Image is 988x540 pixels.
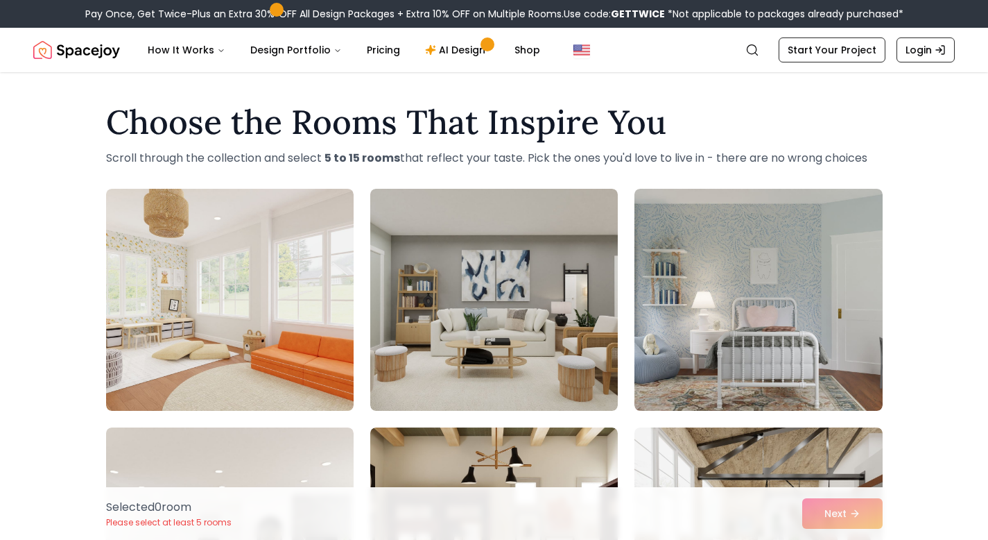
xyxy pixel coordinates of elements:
[33,28,955,72] nav: Global
[611,7,665,21] b: GETTWICE
[665,7,903,21] span: *Not applicable to packages already purchased*
[239,36,353,64] button: Design Portfolio
[564,7,665,21] span: Use code:
[779,37,885,62] a: Start Your Project
[137,36,236,64] button: How It Works
[634,189,882,411] img: Room room-3
[324,150,400,166] strong: 5 to 15 rooms
[137,36,551,64] nav: Main
[573,42,590,58] img: United States
[414,36,501,64] a: AI Design
[106,106,883,139] h1: Choose the Rooms That Inspire You
[370,189,618,411] img: Room room-2
[106,189,354,411] img: Room room-1
[106,150,883,167] p: Scroll through the collection and select that reflect your taste. Pick the ones you'd love to liv...
[356,36,411,64] a: Pricing
[33,36,120,64] a: Spacejoy
[106,499,232,516] p: Selected 0 room
[106,517,232,528] p: Please select at least 5 rooms
[85,7,903,21] div: Pay Once, Get Twice-Plus an Extra 30% OFF All Design Packages + Extra 10% OFF on Multiple Rooms.
[33,36,120,64] img: Spacejoy Logo
[896,37,955,62] a: Login
[503,36,551,64] a: Shop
